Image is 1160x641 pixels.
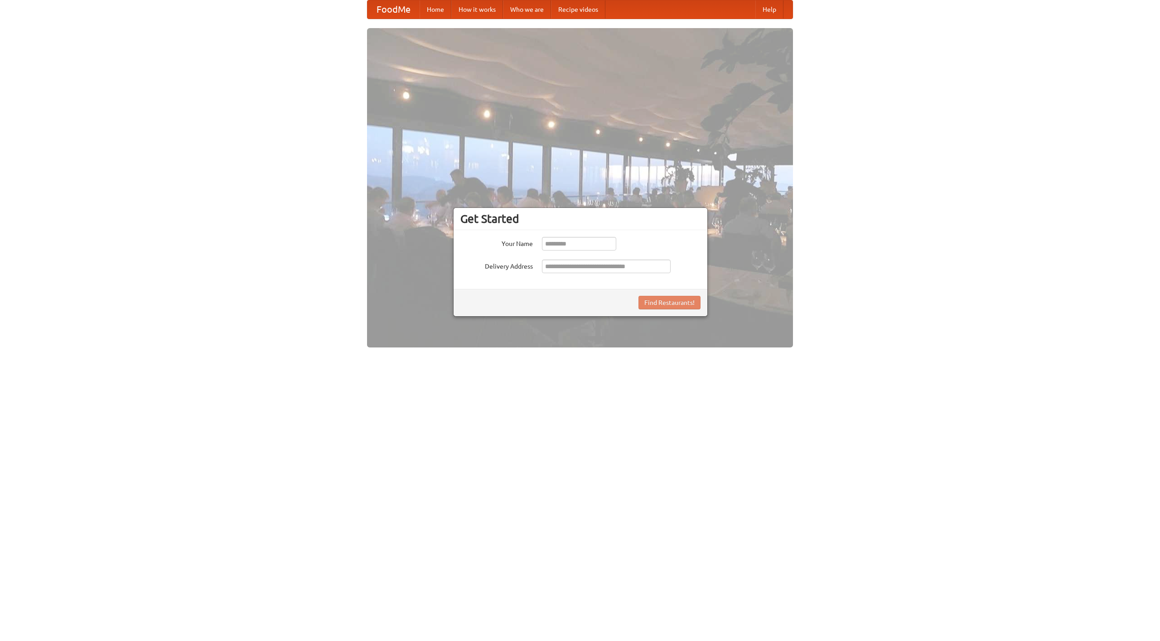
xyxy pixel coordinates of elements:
a: Home [420,0,451,19]
h3: Get Started [460,212,701,226]
a: Who we are [503,0,551,19]
button: Find Restaurants! [638,296,701,309]
a: FoodMe [367,0,420,19]
a: Recipe videos [551,0,605,19]
a: How it works [451,0,503,19]
label: Delivery Address [460,260,533,271]
label: Your Name [460,237,533,248]
a: Help [755,0,783,19]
